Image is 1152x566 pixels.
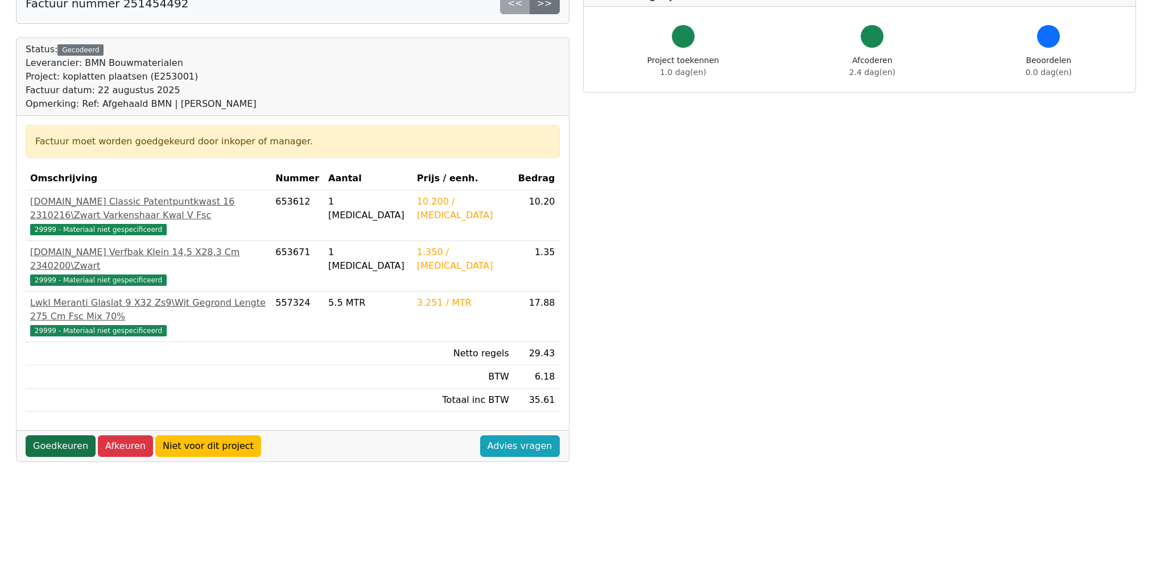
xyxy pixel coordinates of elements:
td: 653671 [271,241,324,292]
div: Lwkl Meranti Glaslat 9 X32 Zs9\Wit Gegrond Lengte 275 Cm Fsc Mix 70% [30,296,266,323]
th: Nummer [271,167,324,190]
div: 1.350 / [MEDICAL_DATA] [417,245,509,273]
div: Project toekennen [647,55,719,78]
a: Afkeuren [98,435,153,457]
td: 35.61 [514,389,560,412]
span: 2.4 dag(en) [849,68,895,77]
div: Status: [26,43,257,111]
span: 1.0 dag(en) [660,68,706,77]
th: Prijs / eenh. [412,167,514,190]
td: 653612 [271,190,324,241]
td: 29.43 [514,342,560,365]
td: Totaal inc BTW [412,389,514,412]
td: 17.88 [514,292,560,342]
div: Project: koplatten plaatsen (E253001) [26,70,257,84]
div: Beoordelen [1026,55,1072,78]
a: Niet voor dit project [155,435,261,457]
th: Omschrijving [26,167,271,190]
span: 29999 - Materiaal niet gespecificeerd [30,224,167,235]
td: 6.18 [514,365,560,389]
td: 10.20 [514,190,560,241]
a: Goedkeuren [26,435,96,457]
div: 5.5 MTR [328,296,408,310]
div: Factuur moet worden goedgekeurd door inkoper of manager. [35,135,550,148]
span: 0.0 dag(en) [1026,68,1072,77]
a: Advies vragen [480,435,560,457]
span: 29999 - Materiaal niet gespecificeerd [30,325,167,336]
a: [DOMAIN_NAME] Verfbak Klein 14,5 X28,3 Cm 2340200\Zwart29999 - Materiaal niet gespecificeerd [30,245,266,286]
div: [DOMAIN_NAME] Verfbak Klein 14,5 X28,3 Cm 2340200\Zwart [30,245,266,273]
td: 1.35 [514,241,560,292]
div: Gecodeerd [57,44,104,56]
td: Netto regels [412,342,514,365]
td: BTW [412,365,514,389]
a: [DOMAIN_NAME] Classic Patentpuntkwast 16 2310216\Zwart Varkenshaar Kwal V Fsc29999 - Materiaal ni... [30,195,266,236]
th: Bedrag [514,167,560,190]
div: 1 [MEDICAL_DATA] [328,245,408,273]
div: Opmerking: Ref: Afgehaald BMN | [PERSON_NAME] [26,97,257,111]
div: 3.251 / MTR [417,296,509,310]
td: 557324 [271,292,324,342]
div: Leverancier: BMN Bouwmaterialen [26,56,257,70]
th: Aantal [324,167,412,190]
a: Lwkl Meranti Glaslat 9 X32 Zs9\Wit Gegrond Lengte 275 Cm Fsc Mix 70%29999 - Materiaal niet gespec... [30,296,266,337]
span: 29999 - Materiaal niet gespecificeerd [30,274,167,286]
div: Afcoderen [849,55,895,78]
div: 1 [MEDICAL_DATA] [328,195,408,222]
div: Factuur datum: 22 augustus 2025 [26,84,257,97]
div: [DOMAIN_NAME] Classic Patentpuntkwast 16 2310216\Zwart Varkenshaar Kwal V Fsc [30,195,266,222]
div: 10.200 / [MEDICAL_DATA] [417,195,509,222]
